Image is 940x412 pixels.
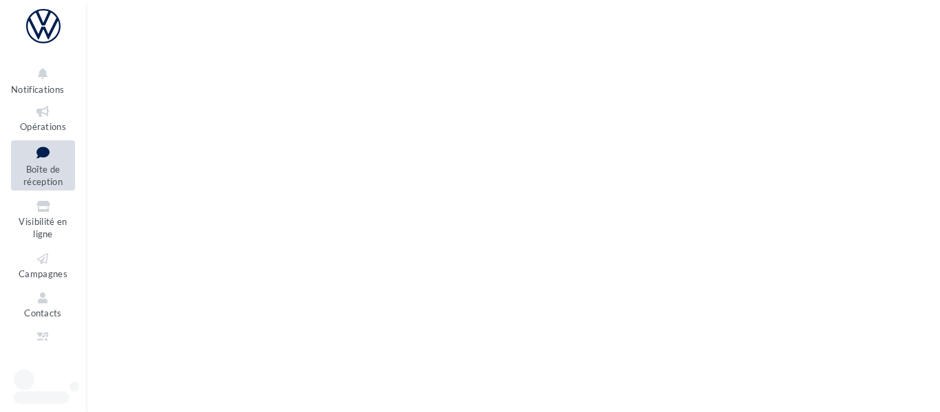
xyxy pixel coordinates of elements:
a: Médiathèque [11,327,75,361]
span: Opérations [20,121,66,132]
span: Boîte de réception [23,164,63,188]
a: Visibilité en ligne [11,196,75,243]
span: Contacts [24,307,62,318]
a: Contacts [11,288,75,321]
span: Visibilité en ligne [19,216,67,240]
a: Boîte de réception [11,140,75,191]
span: Campagnes [19,268,67,279]
a: Campagnes [11,248,75,282]
a: Opérations [11,101,75,135]
span: Notifications [11,84,64,95]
